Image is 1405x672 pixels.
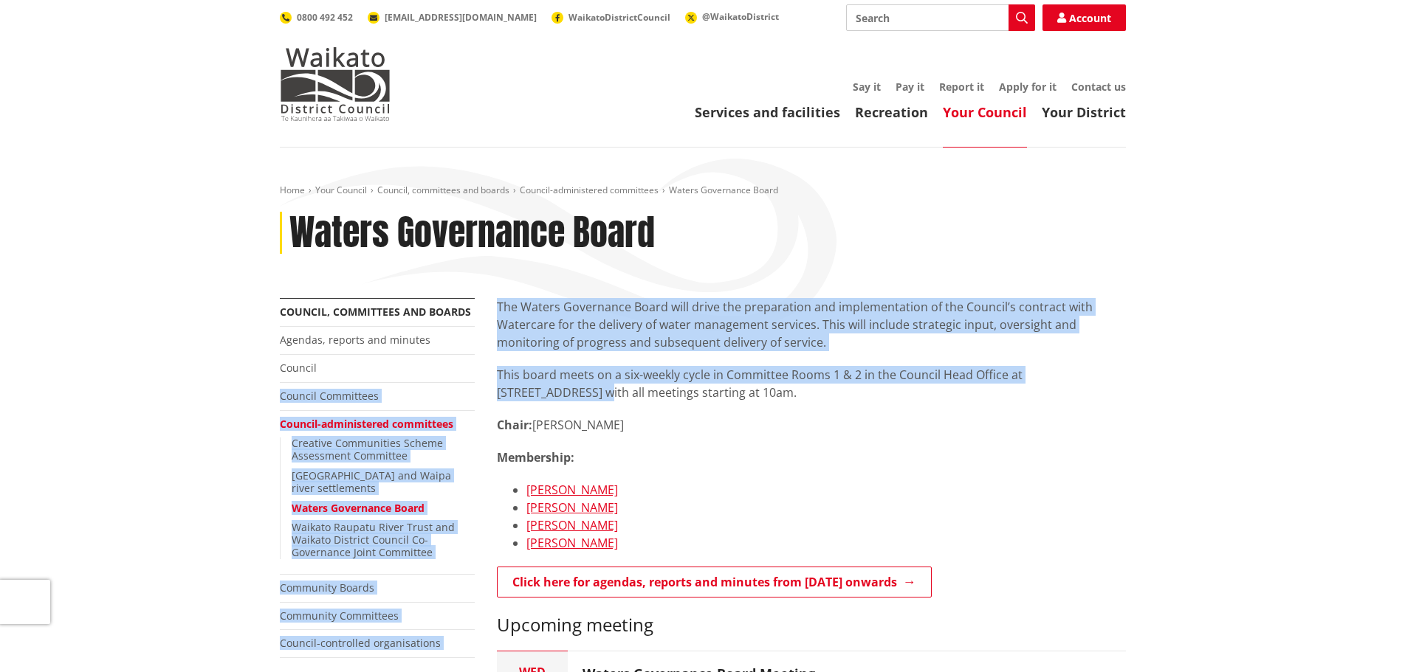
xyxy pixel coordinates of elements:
a: Pay it [896,80,924,94]
a: Council Committees [280,389,379,403]
a: Community Committees [280,609,399,623]
a: Click here for agendas, reports and minutes from [DATE] onwards [497,567,932,597]
p: This board meets on a six-weekly cycle in Committee Rooms 1 & 2 in the Council Head Office at [ST... [497,366,1126,401]
h1: Waters Governance Board [289,212,655,254]
a: Council-controlled organisations [280,636,441,650]
a: Your Council [315,184,367,196]
a: Report it [939,80,984,94]
span: 0800 492 452 [297,11,353,24]
a: Contact us [1071,80,1126,94]
p: The Waters Governance Board will drive the preparation and implementation of the Council’s contra... [497,298,1126,351]
a: Say it [853,80,881,94]
a: Council [280,361,317,375]
a: Recreation [855,103,928,121]
a: @WaikatoDistrict [685,10,779,23]
a: [EMAIL_ADDRESS][DOMAIN_NAME] [368,11,537,24]
a: [PERSON_NAME] [526,535,618,551]
p: [PERSON_NAME] [497,416,1126,434]
a: [PERSON_NAME] [526,517,618,533]
a: Account [1042,4,1126,31]
a: [GEOGRAPHIC_DATA] and Waipa river settlements [292,468,451,495]
a: Council, committees and boards [280,305,471,319]
a: Your Council [943,103,1027,121]
span: Waters Governance Board [669,184,778,196]
a: Council-administered committees [520,184,659,196]
a: Your District [1042,103,1126,121]
input: Search input [846,4,1035,31]
a: Council-administered committees [280,417,453,431]
span: [EMAIL_ADDRESS][DOMAIN_NAME] [385,11,537,24]
a: Waters Governance Board [292,501,425,515]
strong: Chair: [497,417,532,433]
iframe: Messenger Launcher [1337,610,1390,663]
a: Creative Communities Scheme Assessment Committee [292,436,443,463]
span: @WaikatoDistrict [702,10,779,23]
a: Council, committees and boards [377,184,509,196]
a: Waikato Raupatu River Trust and Waikato District Council Co-Governance Joint Committee [292,520,455,559]
a: [PERSON_NAME] [526,499,618,516]
a: Apply for it [999,80,1057,94]
h3: Upcoming meeting [497,614,1126,636]
a: [PERSON_NAME] [526,482,618,498]
span: WaikatoDistrictCouncil [568,11,670,24]
a: Community Boards [280,581,374,595]
a: Home [280,184,305,196]
a: 0800 492 452 [280,11,353,24]
a: Services and facilities [695,103,840,121]
strong: Membership: [497,449,574,465]
a: WaikatoDistrictCouncil [552,11,670,24]
nav: breadcrumb [280,184,1126,197]
img: Waikato District Council - Te Kaunihera aa Takiwaa o Waikato [280,47,391,121]
a: Agendas, reports and minutes [280,333,430,347]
